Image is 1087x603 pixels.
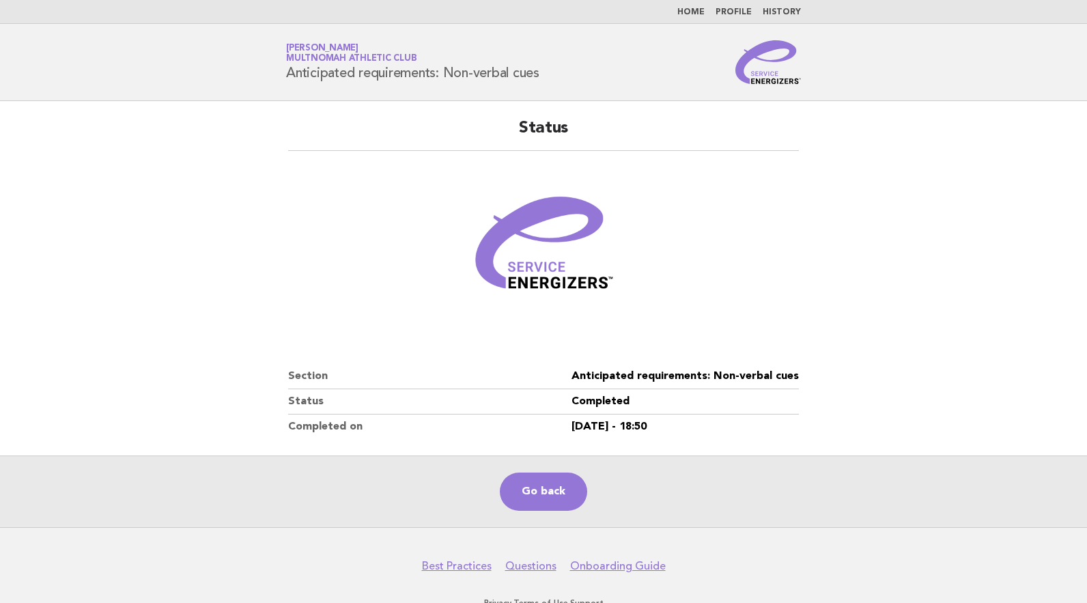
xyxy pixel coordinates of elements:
[735,40,801,84] img: Service Energizers
[500,473,587,511] a: Go back
[288,117,799,151] h2: Status
[286,44,539,80] h1: Anticipated requirements: Non-verbal cues
[571,415,799,439] dd: [DATE] - 18:50
[677,8,705,16] a: Home
[570,559,666,573] a: Onboarding Guide
[716,8,752,16] a: Profile
[763,8,801,16] a: History
[462,167,625,331] img: Verified
[422,559,492,573] a: Best Practices
[288,364,571,389] dt: Section
[571,364,799,389] dd: Anticipated requirements: Non-verbal cues
[286,55,417,64] span: Multnomah Athletic Club
[571,389,799,415] dd: Completed
[505,559,556,573] a: Questions
[286,44,417,63] a: [PERSON_NAME]Multnomah Athletic Club
[288,415,571,439] dt: Completed on
[288,389,571,415] dt: Status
